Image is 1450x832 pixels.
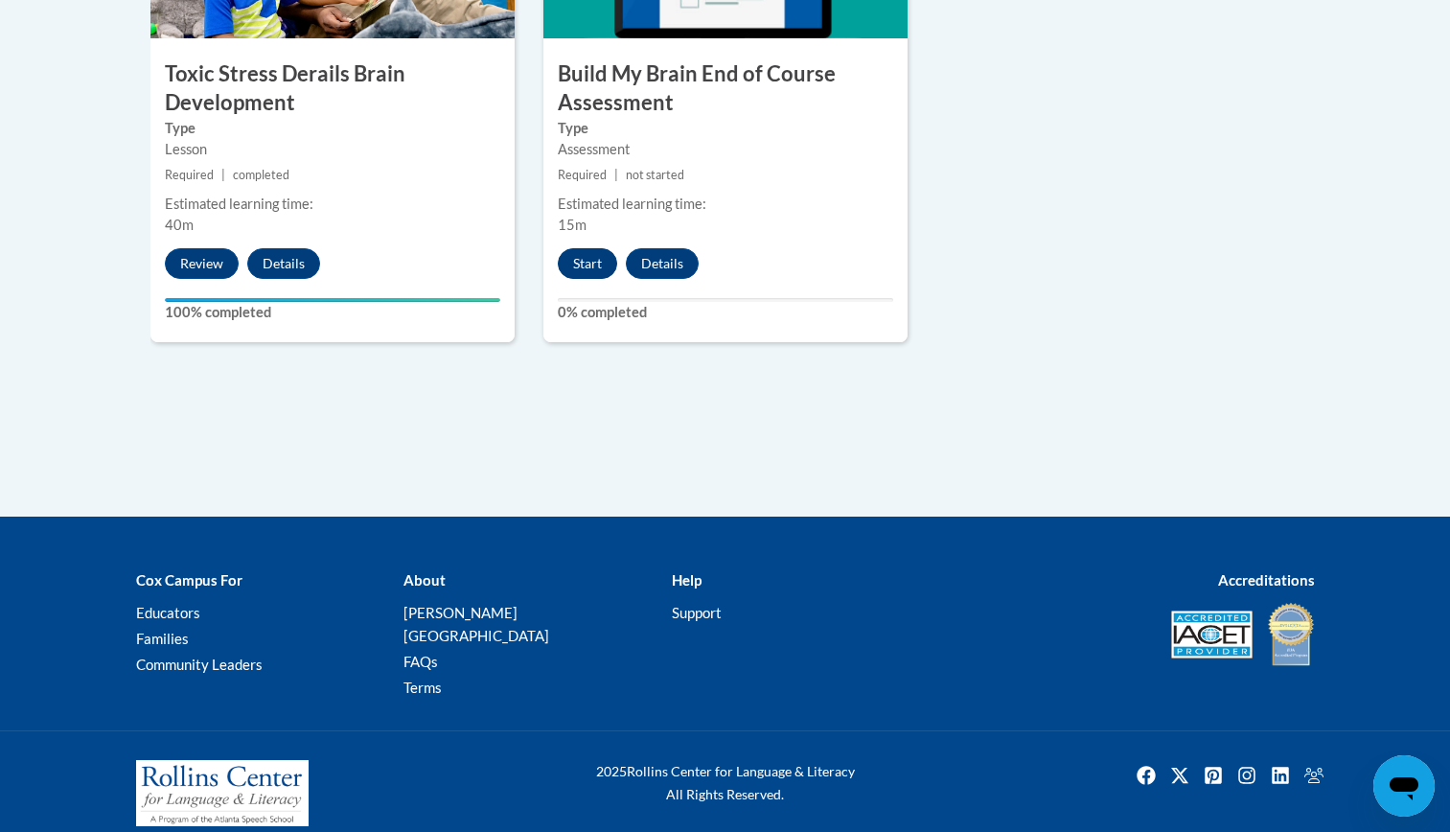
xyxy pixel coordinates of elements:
[165,298,500,302] div: Your progress
[403,604,549,644] a: [PERSON_NAME][GEOGRAPHIC_DATA]
[1198,760,1229,791] img: Pinterest icon
[1198,760,1229,791] a: Pinterest
[543,59,908,119] h3: Build My Brain End of Course Assessment
[136,571,242,589] b: Cox Campus For
[626,248,699,279] button: Details
[165,194,500,215] div: Estimated learning time:
[524,760,927,806] div: Rollins Center for Language & Literacy All Rights Reserved.
[558,217,587,233] span: 15m
[558,118,893,139] label: Type
[403,653,438,670] a: FAQs
[1267,601,1315,668] img: IDA® Accredited
[165,118,500,139] label: Type
[1299,760,1329,791] a: Facebook Group
[1131,760,1162,791] a: Facebook
[1131,760,1162,791] img: Facebook icon
[165,139,500,160] div: Lesson
[150,59,515,119] h3: Toxic Stress Derails Brain Development
[614,168,618,182] span: |
[672,571,702,589] b: Help
[247,248,320,279] button: Details
[1265,760,1296,791] img: LinkedIn icon
[1265,760,1296,791] a: Linkedin
[165,168,214,182] span: Required
[558,139,893,160] div: Assessment
[136,760,309,827] img: Rollins Center for Language & Literacy - A Program of the Atlanta Speech School
[1171,611,1253,659] img: Accredited IACET® Provider
[596,763,627,779] span: 2025
[136,656,263,673] a: Community Leaders
[136,604,200,621] a: Educators
[165,217,194,233] span: 40m
[1164,760,1195,791] img: Twitter icon
[558,248,617,279] button: Start
[1218,571,1315,589] b: Accreditations
[558,194,893,215] div: Estimated learning time:
[1231,760,1262,791] img: Instagram icon
[165,302,500,323] label: 100% completed
[165,248,239,279] button: Review
[1299,760,1329,791] img: Facebook group icon
[672,604,722,621] a: Support
[1373,755,1435,817] iframe: Button to launch messaging window
[558,302,893,323] label: 0% completed
[1164,760,1195,791] a: Twitter
[403,679,442,696] a: Terms
[233,168,289,182] span: completed
[136,630,189,647] a: Families
[221,168,225,182] span: |
[403,571,446,589] b: About
[1231,760,1262,791] a: Instagram
[558,168,607,182] span: Required
[626,168,684,182] span: not started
